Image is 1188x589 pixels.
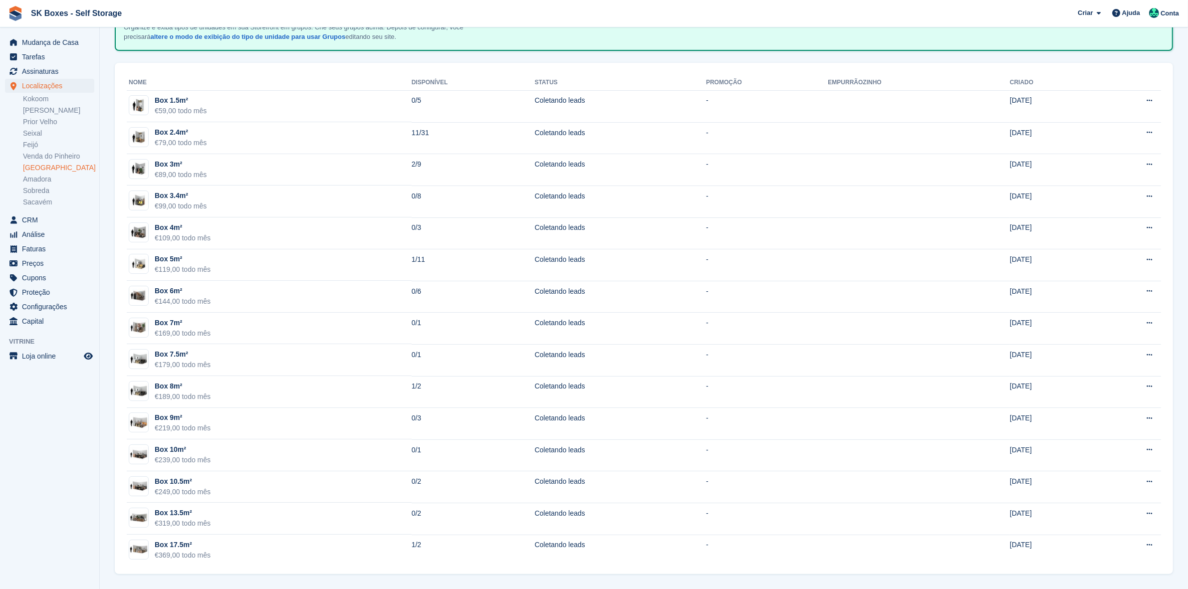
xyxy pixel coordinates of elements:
[828,75,1010,91] th: Empurrãozinho
[1122,8,1140,18] span: Ajuda
[706,281,828,313] td: -
[1010,503,1090,535] td: [DATE]
[535,154,707,186] td: Coletando leads
[412,281,535,313] td: 0/6
[155,487,211,497] div: €249,00 todo mês
[706,376,828,408] td: -
[5,79,94,93] a: menu
[1010,344,1090,376] td: [DATE]
[129,352,148,367] img: 75-sqft-unit.jpg
[412,535,535,566] td: 1/2
[412,217,535,249] td: 0/3
[1010,249,1090,281] td: [DATE]
[155,328,211,339] div: €169,00 todo mês
[82,350,94,362] a: Loja de pré-visualização
[129,479,148,493] img: 125-sqft-unit.jpg
[155,360,211,370] div: €179,00 todo mês
[535,75,707,91] th: Status
[129,162,148,176] img: 30-sqft-unit.jpg
[5,256,94,270] a: menu
[1078,8,1093,18] span: Criar
[535,122,707,154] td: Coletando leads
[155,264,211,275] div: €119,00 todo mês
[22,349,82,363] span: Loja online
[155,106,207,116] div: €59,00 todo mês
[535,344,707,376] td: Coletando leads
[535,313,707,345] td: Coletando leads
[412,313,535,345] td: 0/1
[706,75,828,91] th: Promoção
[155,540,211,550] div: Box 17.5m²
[155,518,211,529] div: €319,00 todo mês
[155,508,211,518] div: Box 13.5m²
[5,285,94,299] a: menu
[155,550,211,561] div: €369,00 todo mês
[412,75,535,91] th: Disponível
[129,415,148,430] img: 100-sqft-unit.jpg
[5,50,94,64] a: menu
[412,439,535,471] td: 0/1
[155,254,211,264] div: Box 5m²
[535,249,707,281] td: Coletando leads
[412,503,535,535] td: 0/2
[706,154,828,186] td: -
[706,186,828,217] td: -
[23,186,94,196] a: Sobreda
[535,439,707,471] td: Coletando leads
[706,217,828,249] td: -
[706,535,828,566] td: -
[9,337,99,347] span: Vitrine
[535,90,707,122] td: Coletando leads
[155,476,211,487] div: Box 10.5m²
[155,381,211,392] div: Box 8m²
[412,122,535,154] td: 11/31
[155,222,211,233] div: Box 4m²
[535,217,707,249] td: Coletando leads
[1161,8,1179,18] span: Conta
[129,289,148,303] img: 60-sqft-unit.jpg
[23,117,94,127] a: Prior Velho
[155,318,211,328] div: Box 7m²
[129,511,148,525] img: 135-sqft-unit.jpg
[23,197,94,207] a: Sacavém
[706,408,828,440] td: -
[155,159,207,170] div: Box 3m²
[155,95,207,106] div: Box 1.5m²
[23,129,94,138] a: Seixal
[129,543,148,557] img: 175-sqft-unit.jpg
[155,423,211,433] div: €219,00 todo mês
[1010,408,1090,440] td: [DATE]
[5,227,94,241] a: menu
[1010,186,1090,217] td: [DATE]
[535,503,707,535] td: Coletando leads
[5,213,94,227] a: menu
[1010,313,1090,345] td: [DATE]
[412,471,535,503] td: 0/2
[155,296,211,307] div: €144,00 todo mês
[155,455,211,465] div: €239,00 todo mês
[23,94,94,104] a: Kokoom
[129,384,148,398] img: 75-sqft-unit.jpg
[155,138,207,148] div: €79,00 todo mês
[22,256,82,270] span: Preços
[535,471,707,503] td: Coletando leads
[150,33,345,40] a: altere o modo de exibição do tipo de unidade para usar Grupos
[1149,8,1159,18] img: SK Boxes - Comercial
[129,194,148,208] img: 35-sqft-unit.jpg
[23,175,94,184] a: Amadora
[1010,90,1090,122] td: [DATE]
[155,127,207,138] div: Box 2.4m²
[1010,154,1090,186] td: [DATE]
[706,471,828,503] td: -
[22,271,82,285] span: Cupons
[129,130,148,145] img: 25-sqft-unit.jpg
[706,90,828,122] td: -
[22,242,82,256] span: Faturas
[412,408,535,440] td: 0/3
[22,300,82,314] span: Configurações
[1010,217,1090,249] td: [DATE]
[706,503,828,535] td: -
[535,186,707,217] td: Coletando leads
[5,242,94,256] a: menu
[22,213,82,227] span: CRM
